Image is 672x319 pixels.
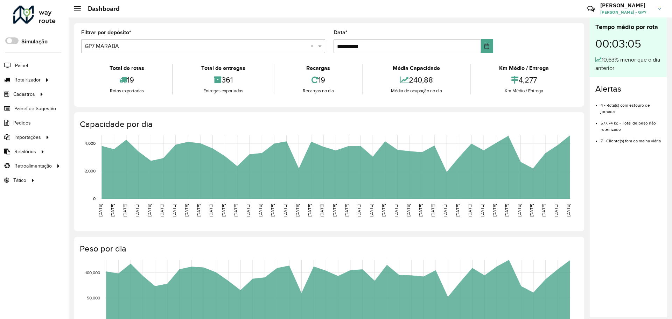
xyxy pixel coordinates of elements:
text: [DATE] [172,204,176,217]
text: [DATE] [270,204,275,217]
span: Importações [14,134,41,141]
text: [DATE] [160,204,164,217]
div: Recargas [276,64,360,72]
text: [DATE] [295,204,300,217]
text: [DATE] [344,204,349,217]
button: Choose Date [481,39,493,53]
div: 240,88 [364,72,468,87]
div: Total de rotas [83,64,170,72]
text: [DATE] [369,204,373,217]
span: Cadastros [13,91,35,98]
text: [DATE] [307,204,312,217]
span: Painel [15,62,28,69]
text: [DATE] [541,204,546,217]
div: 4,277 [473,72,575,87]
div: 10,63% menor que o dia anterior [595,56,661,72]
text: 0 [93,196,96,201]
text: [DATE] [492,204,497,217]
text: [DATE] [443,204,447,217]
h4: Alertas [595,84,661,94]
text: [DATE] [122,204,127,217]
text: [DATE] [480,204,484,217]
a: Contato Rápido [583,1,598,16]
text: [DATE] [320,204,324,217]
span: Tático [13,177,26,184]
div: Recargas no dia [276,87,360,94]
div: Tempo médio por rota [595,22,661,32]
text: [DATE] [221,204,226,217]
text: [DATE] [184,204,189,217]
text: [DATE] [332,204,337,217]
h2: Dashboard [81,5,120,13]
text: 100,000 [85,270,100,275]
text: [DATE] [554,204,558,217]
div: 19 [276,72,360,87]
text: [DATE] [357,204,361,217]
span: Clear all [310,42,316,50]
text: [DATE] [233,204,238,217]
text: [DATE] [147,204,152,217]
h4: Capacidade por dia [80,119,577,129]
text: [DATE] [430,204,435,217]
span: Retroalimentação [14,162,52,170]
label: Simulação [21,37,48,46]
span: Relatórios [14,148,36,155]
text: [DATE] [196,204,201,217]
label: Data [334,28,348,37]
div: Km Médio / Entrega [473,64,575,72]
div: 361 [175,72,272,87]
h4: Peso por dia [80,244,577,254]
div: 19 [83,72,170,87]
span: Pedidos [13,119,31,127]
div: Total de entregas [175,64,272,72]
text: 2,000 [85,169,96,173]
text: [DATE] [455,204,460,217]
span: Roteirizador [14,76,41,84]
div: 00:03:05 [595,32,661,56]
text: [DATE] [135,204,139,217]
text: [DATE] [381,204,386,217]
text: [DATE] [209,204,213,217]
div: Entregas exportadas [175,87,272,94]
text: [DATE] [566,204,570,217]
h3: [PERSON_NAME] [600,2,653,9]
div: Média de ocupação no dia [364,87,468,94]
text: 50,000 [87,296,100,300]
text: [DATE] [394,204,398,217]
span: [PERSON_NAME] - GP7 [600,9,653,15]
div: Média Capacidade [364,64,468,72]
text: [DATE] [110,204,115,217]
label: Filtrar por depósito [81,28,131,37]
div: Km Médio / Entrega [473,87,575,94]
text: [DATE] [504,204,509,217]
text: [DATE] [517,204,521,217]
text: [DATE] [283,204,287,217]
text: [DATE] [98,204,103,217]
text: [DATE] [529,204,534,217]
text: [DATE] [406,204,411,217]
li: 7 - Cliente(s) fora da malha viária [601,133,661,144]
div: Rotas exportadas [83,87,170,94]
li: 4 - Rota(s) com estouro de jornada [601,97,661,115]
text: [DATE] [468,204,472,217]
text: [DATE] [246,204,250,217]
text: [DATE] [258,204,262,217]
span: Painel de Sugestão [14,105,56,112]
li: 577,74 kg - Total de peso não roteirizado [601,115,661,133]
text: 4,000 [85,141,96,146]
text: [DATE] [418,204,423,217]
